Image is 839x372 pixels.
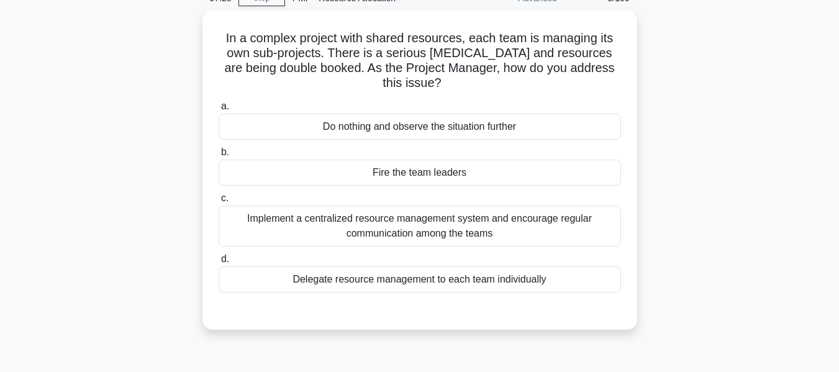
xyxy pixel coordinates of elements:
div: Implement a centralized resource management system and encourage regular communication among the ... [219,206,621,247]
span: b. [221,147,229,157]
h5: In a complex project with shared resources, each team is managing its own sub-projects. There is ... [217,30,622,91]
span: c. [221,193,229,203]
span: d. [221,253,229,264]
span: a. [221,101,229,111]
div: Fire the team leaders [219,160,621,186]
div: Do nothing and observe the situation further [219,114,621,140]
div: Delegate resource management to each team individually [219,266,621,293]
